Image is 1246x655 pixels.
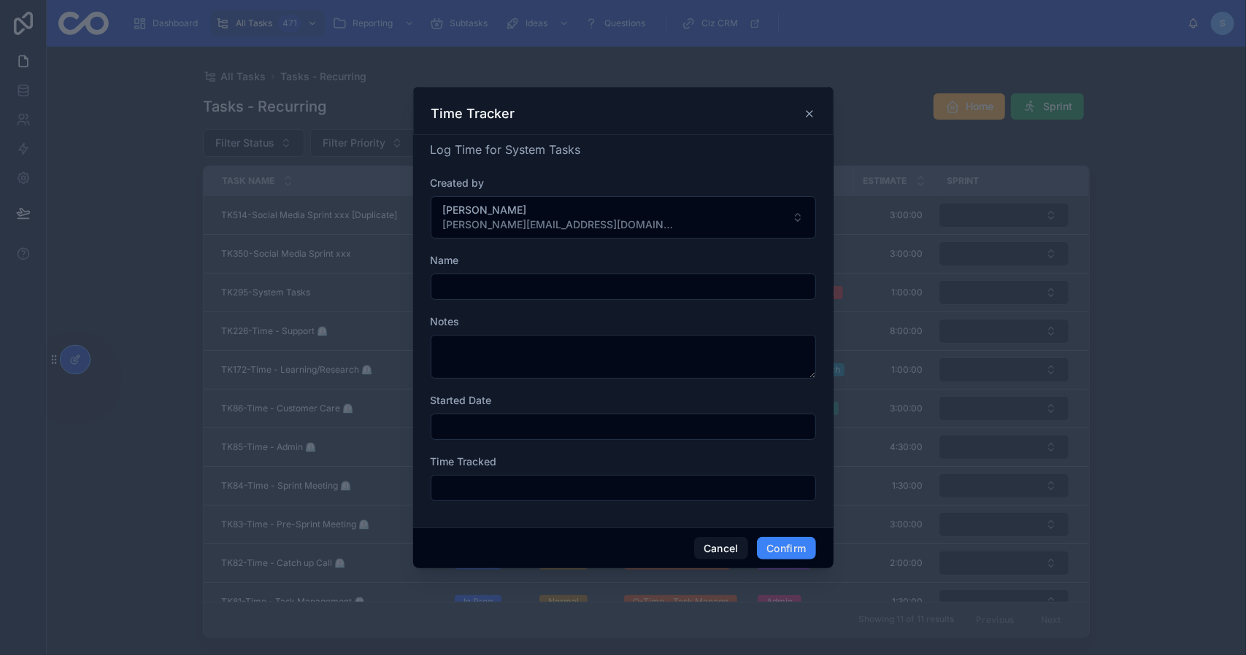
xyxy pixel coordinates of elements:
[431,315,460,327] span: Notes
[431,105,515,123] h3: Time Tracker
[431,455,497,468] span: Time Tracked
[431,142,581,157] span: Log Time for System Tasks
[431,196,816,239] button: Select Button
[431,254,459,266] span: Name
[431,394,492,406] span: Started Date
[431,177,485,189] span: Created by
[757,537,815,560] button: Confirm
[443,217,677,232] span: [PERSON_NAME][EMAIL_ADDRESS][DOMAIN_NAME]
[443,203,677,217] span: [PERSON_NAME]
[694,537,748,560] button: Cancel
